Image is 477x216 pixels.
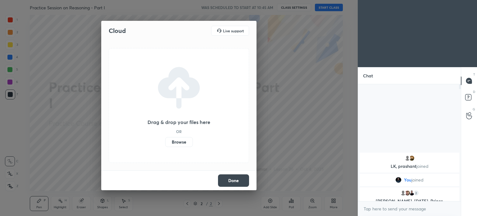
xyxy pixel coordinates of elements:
[358,67,378,84] p: Chat
[473,72,475,77] p: T
[400,190,406,196] img: default.png
[473,107,475,112] p: G
[223,29,244,33] h5: Live support
[176,130,182,133] h5: OR
[363,164,456,169] p: LK, prashant
[413,190,419,196] div: 2
[363,199,456,204] p: [PERSON_NAME], [DATE], Prince
[411,177,424,182] span: joined
[409,190,415,196] img: b72a7fecae984d88b85860ef2f2760fa.jpg
[404,177,411,182] span: You
[358,151,461,201] div: grid
[404,155,411,161] img: default.png
[395,177,402,183] img: a66458c536b8458bbb59fb65c32c454b.jpg
[409,155,415,161] img: a0e79a9c04fc4788a07beefa9b42fba1.jpg
[473,90,475,94] p: D
[148,120,210,125] h3: Drag & drop your files here
[416,163,429,169] span: joined
[404,190,411,196] img: 1564ccb988b748e299dc2aeb60f6b932.jpg
[109,27,126,35] h2: Cloud
[218,174,249,187] button: Done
